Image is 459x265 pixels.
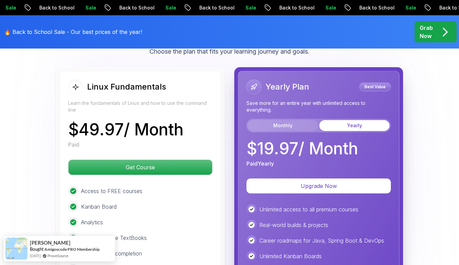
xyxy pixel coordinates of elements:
[68,159,213,175] button: Get Course
[259,252,322,260] p: Unlimited Kanban Boards
[72,4,94,11] p: Sale
[319,120,390,131] button: Yearly
[44,246,100,252] a: Amigoscode PRO Membership
[186,4,232,11] p: Back to School
[81,234,147,242] p: Access to Free TextBooks
[246,183,391,189] a: Upgrade Now
[346,4,392,11] p: Back to School
[47,253,68,259] a: ProveSource
[420,24,433,40] p: Grab Now
[259,236,384,245] p: Career roadmaps for Java, Spring Boot & DevOps
[81,218,103,226] p: Analytics
[265,81,309,92] h2: Yearly Plan
[232,4,254,11] p: Sale
[30,246,44,252] span: Bought
[87,81,166,92] h2: Linux Fundamentals
[68,160,212,175] p: Get Course
[30,253,41,259] span: [DATE]
[312,4,334,11] p: Sale
[259,221,328,229] p: Real-world builds & projects
[106,4,152,11] p: Back to School
[30,240,71,246] span: [PERSON_NAME]
[248,120,318,131] button: Monthly
[246,159,274,168] p: Paid Yearly
[246,140,358,157] p: $ 19.97 / Month
[149,47,310,56] p: Choose the plan that fits your learning journey and goals.
[4,28,142,36] p: 🔥 Back to School Sale - Our best prices of the year!
[259,205,358,213] p: Unlimited access to all premium courses
[246,100,391,113] p: Save more for an entire year with unlimited access to everything.
[81,187,142,195] p: Access to FREE courses
[392,4,414,11] p: Sale
[152,4,174,11] p: Sale
[246,178,391,193] button: Upgrade Now
[5,238,27,260] img: provesource social proof notification image
[68,140,79,149] p: Paid
[360,83,390,90] p: Best Value
[26,4,72,11] p: Back to School
[68,100,213,113] p: Learn the fundamentals of Linux and how to use the command line
[81,203,117,211] p: Kanban Board
[266,4,312,11] p: Back to School
[68,121,183,138] p: $ 49.97 / Month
